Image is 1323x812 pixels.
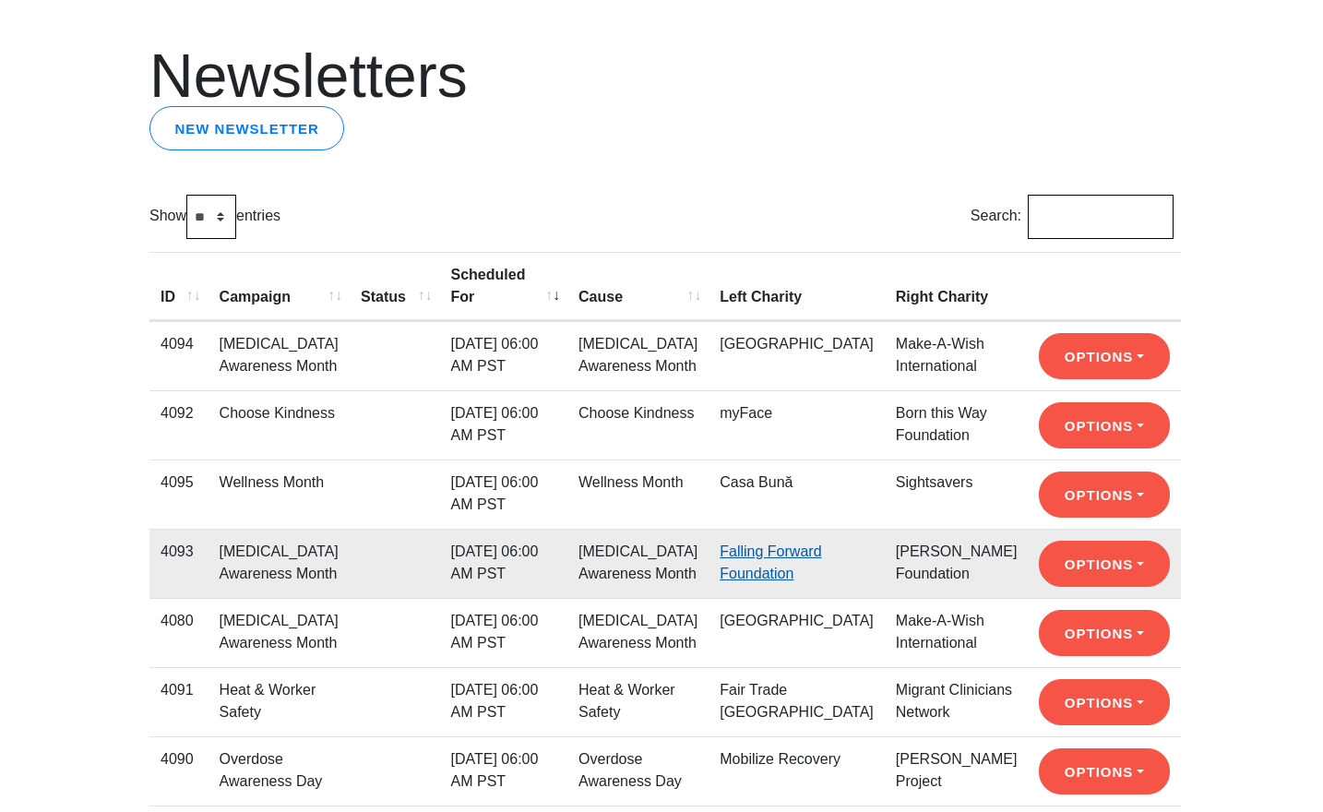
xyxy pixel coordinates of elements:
button: Options [1039,541,1169,587]
button: Options [1039,402,1169,448]
td: 4080 [149,598,209,667]
a: [PERSON_NAME] Project [896,751,1018,789]
a: Make-A-Wish International [896,613,984,651]
th: Status: activate to sort column ascending [350,252,440,321]
td: Heat & Worker Safety [209,667,350,736]
td: 4095 [149,460,209,529]
td: 4093 [149,529,209,598]
td: 4091 [149,667,209,736]
td: [DATE] 06:00 AM PST [440,598,568,667]
a: Fair Trade [GEOGRAPHIC_DATA] [720,682,874,720]
td: [DATE] 06:00 AM PST [440,460,568,529]
td: Overdose Awareness Day [567,736,709,806]
a: Born this Way Foundation [896,405,987,443]
td: [MEDICAL_DATA] Awareness Month [209,598,350,667]
a: [GEOGRAPHIC_DATA] [720,613,874,628]
button: Options [1039,610,1169,656]
h1: Newsletters [149,45,1174,106]
td: [MEDICAL_DATA] Awareness Month [567,598,709,667]
td: [DATE] 06:00 AM PST [440,390,568,460]
th: Right Charity [885,252,1029,321]
button: Options [1039,748,1169,794]
th: Campaign: activate to sort column ascending [209,252,350,321]
select: Showentries [186,195,236,239]
a: [PERSON_NAME] Foundation [896,543,1018,581]
th: ID: activate to sort column ascending [149,252,209,321]
td: [DATE] 06:00 AM PST [440,321,568,390]
th: Left Charity [709,252,885,321]
td: 4090 [149,736,209,806]
td: Wellness Month [567,460,709,529]
td: Heat & Worker Safety [567,667,709,736]
td: [DATE] 06:00 AM PST [440,667,568,736]
a: Sightsavers [896,474,973,490]
th: Cause: activate to sort column ascending [567,252,709,321]
td: [DATE] 06:00 AM PST [440,529,568,598]
td: Choose Kindness [567,390,709,460]
td: Choose Kindness [209,390,350,460]
button: Options [1039,679,1169,725]
td: [MEDICAL_DATA] Awareness Month [567,321,709,390]
a: myFace [720,405,772,421]
a: Migrant Clinicians Network [896,682,1012,720]
td: 4094 [149,321,209,390]
td: Wellness Month [209,460,350,529]
a: Make-A-Wish International [896,336,984,374]
a: Falling Forward Foundation [720,543,821,581]
button: Options [1039,333,1169,379]
td: [MEDICAL_DATA] Awareness Month [209,321,350,390]
a: [GEOGRAPHIC_DATA] [720,336,874,352]
a: Casa Bună [720,474,793,490]
td: [DATE] 06:00 AM PST [440,736,568,806]
input: Search: [1028,195,1174,239]
label: Search: [971,195,1174,239]
td: [MEDICAL_DATA] Awareness Month [209,529,350,598]
a: New newsletter [149,106,344,150]
td: 4092 [149,390,209,460]
button: Options [1039,472,1169,518]
th: Scheduled For: activate to sort column ascending [440,252,568,321]
label: Show entries [149,195,280,239]
td: [MEDICAL_DATA] Awareness Month [567,529,709,598]
td: Overdose Awareness Day [209,736,350,806]
a: Mobilize Recovery [720,751,840,767]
